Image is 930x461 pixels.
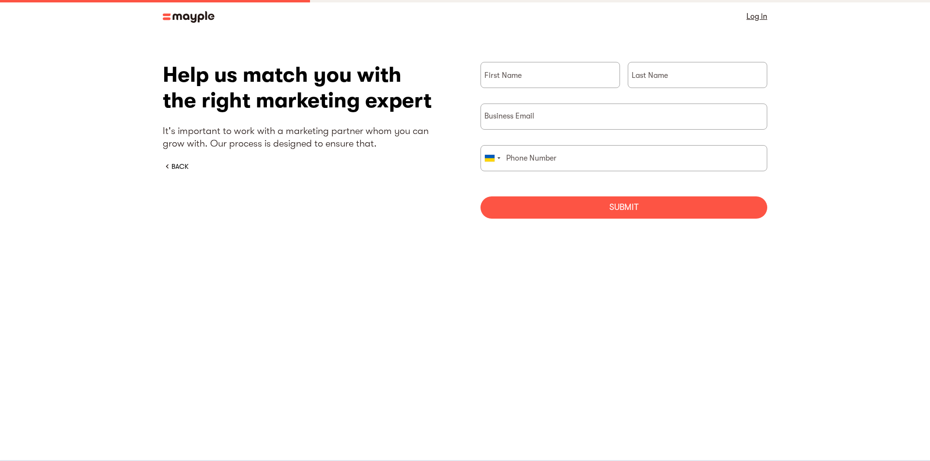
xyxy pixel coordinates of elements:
[481,146,503,171] div: Ukraine (Україна): +380
[163,125,449,150] p: It's important to work with a marketing partner whom you can grow with. Our process is designed t...
[480,145,767,171] input: Phone Number
[746,10,767,23] a: Log in
[480,62,767,219] form: briefForm
[163,62,449,113] h1: Help us match you with the right marketing expert
[171,162,188,171] div: BACK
